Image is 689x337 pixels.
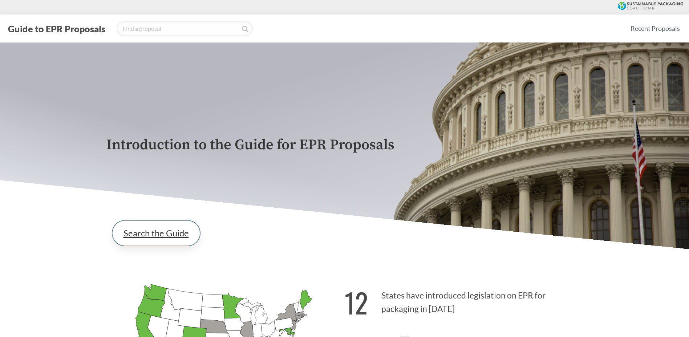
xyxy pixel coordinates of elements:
input: Find a proposal [117,21,253,36]
a: Recent Proposals [627,20,683,37]
button: Guide to EPR Proposals [6,23,108,34]
p: States have introduced legislation on EPR for packaging in [DATE] [345,278,583,322]
a: Search the Guide [112,220,200,246]
p: Introduction to the Guide for EPR Proposals [106,137,583,153]
strong: 12 [345,282,368,322]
